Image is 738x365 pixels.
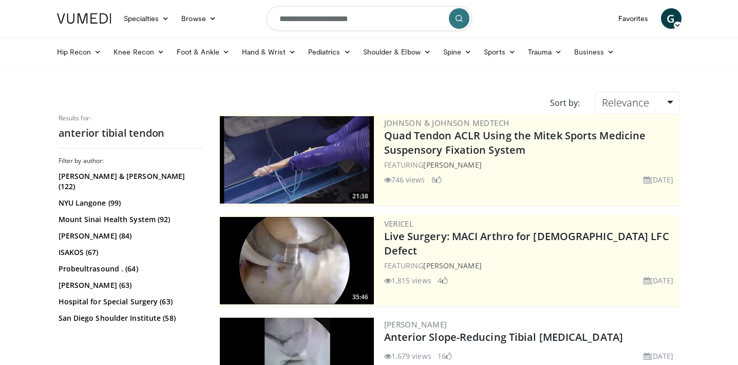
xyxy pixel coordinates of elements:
[384,330,623,344] a: Anterior Slope-Reducing Tibial [MEDICAL_DATA]
[51,42,108,62] a: Hip Recon
[384,260,678,271] div: FEATURING
[59,247,200,258] a: ISAKOS (67)
[171,42,236,62] a: Foot & Ankle
[357,42,437,62] a: Shoulder & Elbow
[644,174,674,185] li: [DATE]
[59,297,200,307] a: Hospital for Special Surgery (63)
[384,218,414,229] a: Vericel
[59,264,200,274] a: Probeultrasound . (64)
[431,174,442,185] li: 8
[384,118,509,128] a: Johnson & Johnson MedTech
[59,157,202,165] h3: Filter by author:
[384,319,447,330] a: [PERSON_NAME]
[59,198,200,208] a: NYU Langone (99)
[59,171,200,192] a: [PERSON_NAME] & [PERSON_NAME] (122)
[59,126,202,140] h2: anterior tibial tendon
[302,42,357,62] a: Pediatrics
[595,92,679,114] a: Relevance
[59,214,200,225] a: Mount Sinai Health System (92)
[384,351,431,361] li: 1,679 views
[220,116,374,204] img: b78fd9da-dc16-4fd1-a89d-538d899827f1.300x170_q85_crop-smart_upscale.jpg
[661,8,682,29] a: G
[267,6,472,31] input: Search topics, interventions
[220,217,374,304] img: eb023345-1e2d-4374-a840-ddbc99f8c97c.300x170_q85_crop-smart_upscale.jpg
[542,92,588,114] div: Sort by:
[644,275,674,286] li: [DATE]
[118,8,176,29] a: Specialties
[59,313,200,323] a: San Diego Shoulder Institute (58)
[236,42,302,62] a: Hand & Wrist
[59,231,200,241] a: [PERSON_NAME] (84)
[438,275,448,286] li: 4
[384,229,669,258] a: Live Surgery: MACI Arthro for [DEMOGRAPHIC_DATA] LFC Defect
[568,42,620,62] a: Business
[107,42,171,62] a: Knee Recon
[59,114,202,122] p: Results for:
[612,8,655,29] a: Favorites
[384,129,646,157] a: Quad Tendon ACLR Using the Mitek Sports Medicine Suspensory Fixation System
[384,159,678,170] div: FEATURING
[220,116,374,204] a: 21:38
[644,351,674,361] li: [DATE]
[175,8,222,29] a: Browse
[478,42,522,62] a: Sports
[437,42,478,62] a: Spine
[423,160,481,170] a: [PERSON_NAME]
[220,217,374,304] a: 35:46
[423,261,481,270] a: [PERSON_NAME]
[384,275,431,286] li: 1,815 views
[57,13,111,24] img: VuMedi Logo
[438,351,452,361] li: 16
[59,280,200,290] a: [PERSON_NAME] (63)
[602,96,649,109] span: Relevance
[384,174,425,185] li: 746 views
[349,293,371,302] span: 35:46
[349,192,371,201] span: 21:38
[522,42,569,62] a: Trauma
